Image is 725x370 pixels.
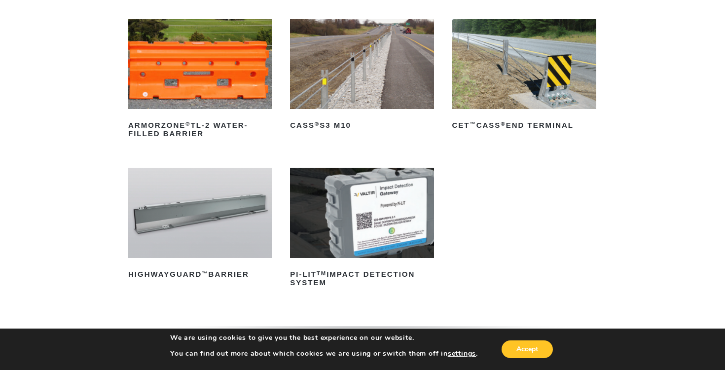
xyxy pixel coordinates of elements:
h2: CASS S3 M10 [290,118,434,134]
h2: ArmorZone TL-2 Water-Filled Barrier [128,118,272,142]
sup: ® [501,121,506,127]
button: Accept [502,340,553,358]
p: We are using cookies to give you the best experience on our website. [170,333,478,342]
a: CASS®S3 M10 [290,19,434,133]
h2: CET CASS End Terminal [452,118,596,134]
sup: ™ [470,121,476,127]
a: HighwayGuard™Barrier [128,168,272,282]
button: settings [448,349,476,358]
sup: ® [315,121,320,127]
a: CET™CASS®End Terminal [452,19,596,133]
h2: HighwayGuard Barrier [128,267,272,283]
a: ArmorZone®TL-2 Water-Filled Barrier [128,19,272,142]
p: You can find out more about which cookies we are using or switch them off in . [170,349,478,358]
sup: ® [185,121,190,127]
h2: PI-LIT Impact Detection System [290,267,434,291]
sup: TM [317,270,326,276]
sup: ™ [202,270,208,276]
a: PI-LITTMImpact Detection System [290,168,434,291]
